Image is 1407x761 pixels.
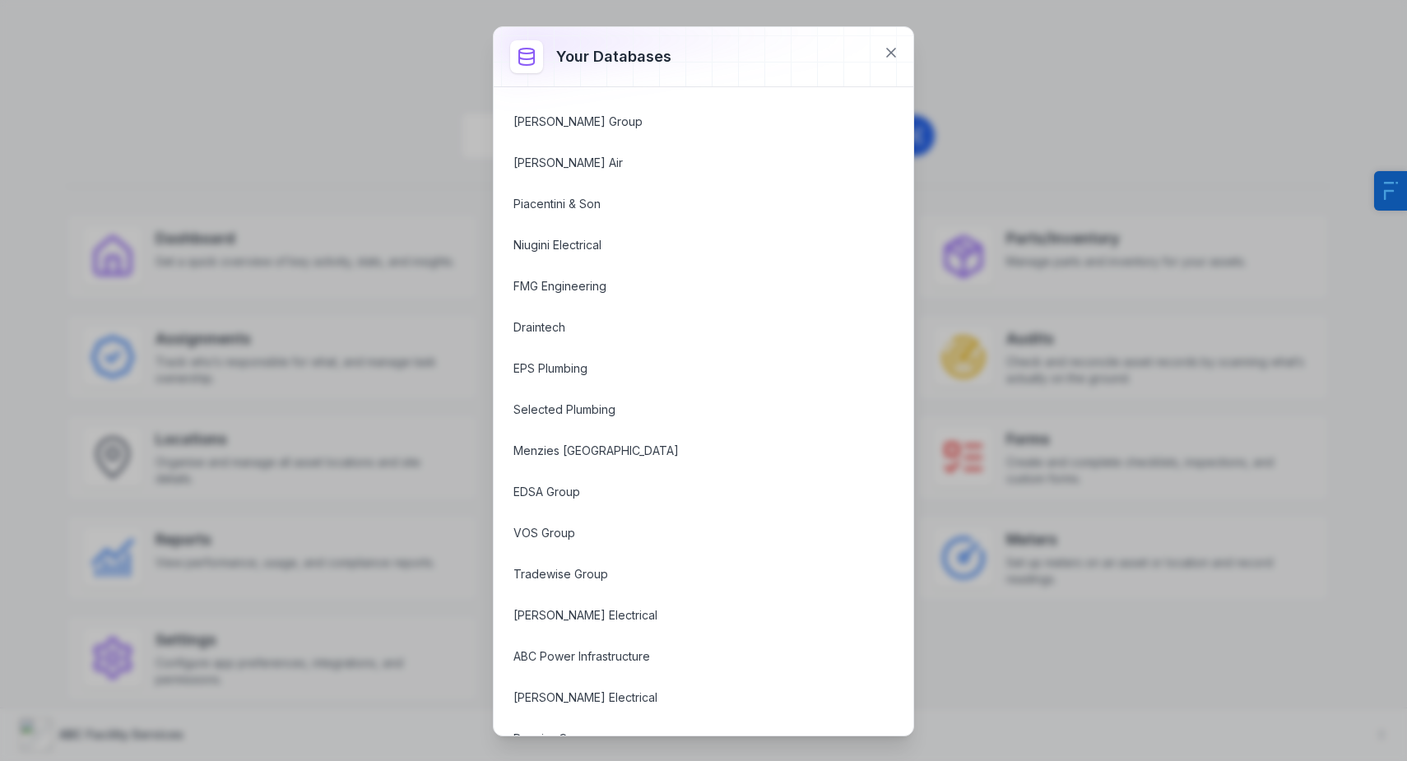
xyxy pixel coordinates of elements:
[513,731,854,747] a: Premier Conveyors
[513,114,854,130] a: [PERSON_NAME] Group
[513,155,854,171] a: [PERSON_NAME] Air
[513,360,854,377] a: EPS Plumbing
[513,401,854,418] a: Selected Plumbing
[513,278,854,295] a: FMG Engineering
[556,45,671,68] h3: Your databases
[513,525,854,541] a: VOS Group
[513,689,854,706] a: [PERSON_NAME] Electrical
[513,607,854,624] a: [PERSON_NAME] Electrical
[513,319,854,336] a: Draintech
[513,237,854,253] a: Niugini Electrical
[513,196,854,212] a: Piacentini & Son
[513,484,854,500] a: EDSA Group
[513,443,854,459] a: Menzies [GEOGRAPHIC_DATA]
[513,72,854,89] a: [PERSON_NAME]
[513,648,854,665] a: ABC Power Infrastructure
[513,566,854,582] a: Tradewise Group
